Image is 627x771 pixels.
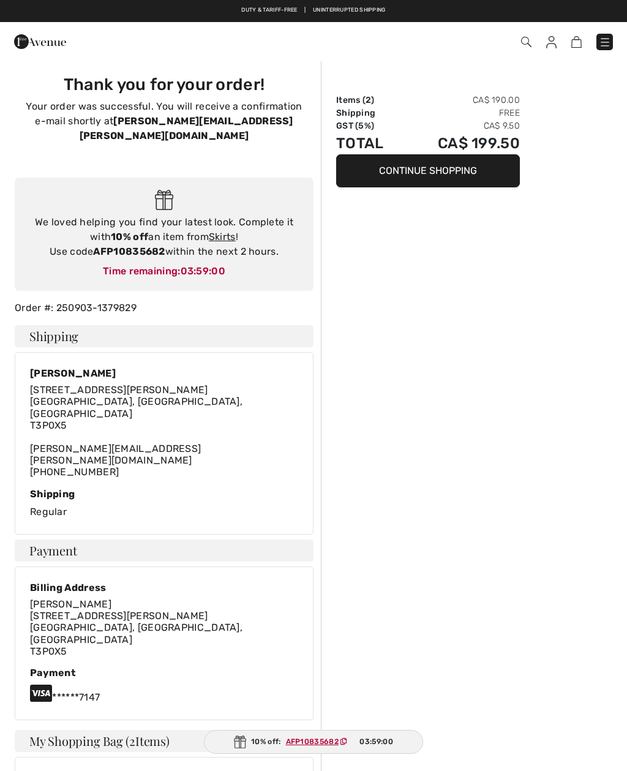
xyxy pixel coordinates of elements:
div: Regular [30,488,298,519]
span: [STREET_ADDRESS][PERSON_NAME] [GEOGRAPHIC_DATA], [GEOGRAPHIC_DATA], [GEOGRAPHIC_DATA] T3P0X5 [30,384,242,431]
span: [PERSON_NAME] [30,598,111,610]
div: Time remaining: [27,264,301,279]
div: 10% off: [204,730,423,754]
img: Gift.svg [234,735,246,748]
a: Skirts [209,231,236,243]
td: GST (5%) [336,119,404,132]
img: 1ère Avenue [14,29,66,54]
div: [PERSON_NAME] [30,367,298,379]
td: CA$ 190.00 [404,94,520,107]
div: Shipping [30,488,298,500]
td: Free [404,107,520,119]
td: Total [336,132,404,154]
td: CA$ 9.50 [404,119,520,132]
div: We loved helping you find your latest look. Complete it with an item from ! Use code within the n... [27,215,301,259]
strong: [PERSON_NAME][EMAIL_ADDRESS][PERSON_NAME][DOMAIN_NAME] [80,115,293,141]
a: [PHONE_NUMBER] [30,466,119,478]
span: 03:59:00 [181,265,225,277]
img: Search [521,37,531,47]
td: CA$ 199.50 [404,132,520,154]
img: My Info [546,36,557,48]
h4: My Shopping Bag ( Items) [15,730,313,752]
p: Your order was successful. You will receive a confirmation e-mail shortly at [22,99,306,143]
strong: AFP10835682 [93,246,165,257]
span: 2 [366,95,371,105]
img: Gift.svg [155,190,174,210]
h3: Thank you for your order! [22,75,306,94]
h4: Payment [15,540,313,562]
div: Billing Address [30,582,298,593]
strong: 10% off [111,231,148,243]
div: [PERSON_NAME][EMAIL_ADDRESS][PERSON_NAME][DOMAIN_NAME] [30,384,298,478]
ins: AFP10835682 [286,737,339,746]
div: Payment [30,667,298,679]
span: [STREET_ADDRESS][PERSON_NAME] [GEOGRAPHIC_DATA], [GEOGRAPHIC_DATA], [GEOGRAPHIC_DATA] T3P0X5 [30,610,242,657]
td: Items ( ) [336,94,404,107]
span: 2 [129,732,135,749]
div: Order #: 250903-1379829 [7,301,321,315]
td: Shipping [336,107,404,119]
h4: Shipping [15,325,313,347]
img: Menu [599,36,611,48]
button: Continue Shopping [336,154,520,187]
img: Shopping Bag [571,36,582,48]
a: 1ère Avenue [14,35,66,47]
span: 03:59:00 [359,736,392,747]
